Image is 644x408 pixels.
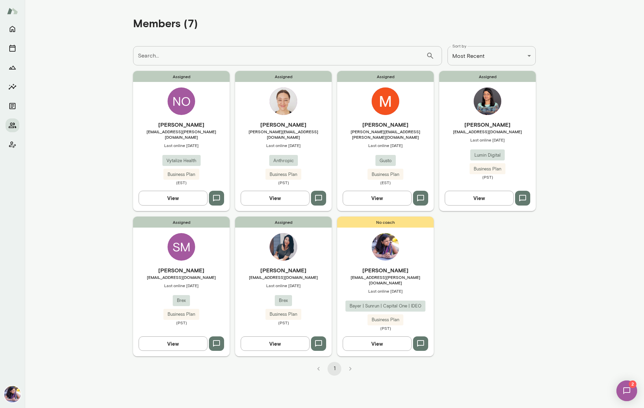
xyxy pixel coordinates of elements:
[241,336,310,351] button: View
[6,41,19,55] button: Sessions
[139,191,208,205] button: View
[265,171,301,178] span: Business Plan
[439,137,536,143] span: Last online [DATE]
[6,118,19,132] button: Members
[439,121,536,129] h6: [PERSON_NAME]
[241,191,310,205] button: View
[337,217,434,228] span: No coach
[265,311,301,318] span: Business Plan
[133,283,230,288] span: Last online [DATE]
[337,71,434,82] span: Assigned
[445,191,514,205] button: View
[343,191,412,205] button: View
[6,138,19,151] button: Client app
[439,129,536,134] span: [EMAIL_ADDRESS][DOMAIN_NAME]
[337,121,434,129] h6: [PERSON_NAME]
[235,266,332,274] h6: [PERSON_NAME]
[133,129,230,140] span: [EMAIL_ADDRESS][PERSON_NAME][DOMAIN_NAME]
[235,274,332,280] span: [EMAIL_ADDRESS][DOMAIN_NAME]
[439,174,536,180] span: (PST)
[163,171,199,178] span: Business Plan
[6,22,19,36] button: Home
[375,157,396,164] span: Gusto
[133,121,230,129] h6: [PERSON_NAME]
[337,266,434,274] h6: [PERSON_NAME]
[343,336,412,351] button: View
[337,180,434,185] span: (EST)
[368,171,403,178] span: Business Plan
[168,233,195,261] div: SM
[6,99,19,113] button: Documents
[133,217,230,228] span: Assigned
[270,87,297,115] img: Jane Leibrock
[372,233,399,261] img: Aradhana Goel
[345,303,425,310] span: Bayer | Sunrun | Capital One | IDEO
[447,46,536,65] div: Most Recent
[163,311,199,318] span: Business Plan
[133,266,230,274] h6: [PERSON_NAME]
[133,71,230,82] span: Assigned
[133,274,230,280] span: [EMAIL_ADDRESS][DOMAIN_NAME]
[235,71,332,82] span: Assigned
[328,362,341,376] button: page 1
[337,325,434,331] span: (PST)
[235,217,332,228] span: Assigned
[337,288,434,294] span: Last online [DATE]
[275,297,292,304] span: Brex
[337,129,434,140] span: [PERSON_NAME][EMAIL_ADDRESS][PERSON_NAME][DOMAIN_NAME]
[235,121,332,129] h6: [PERSON_NAME]
[372,87,399,115] img: Mike Hardy
[235,283,332,288] span: Last online [DATE]
[337,274,434,285] span: [EMAIL_ADDRESS][PERSON_NAME][DOMAIN_NAME]
[235,143,332,148] span: Last online [DATE]
[162,157,201,164] span: Vytalize Health
[133,17,198,30] h4: Members (7)
[452,43,466,49] label: Sort by
[439,71,536,82] span: Assigned
[6,80,19,94] button: Insights
[173,297,190,304] span: Brex
[133,320,230,325] span: (PST)
[139,336,208,351] button: View
[6,61,19,74] button: Growth Plan
[311,362,358,376] nav: pagination navigation
[168,87,195,115] div: NO
[470,166,505,172] span: Business Plan
[474,87,501,115] img: Bhavna Mittal
[270,233,297,261] img: Annie Xue
[133,143,230,148] span: Last online [DATE]
[368,316,403,323] span: Business Plan
[4,386,21,402] img: Aradhana Goel
[337,143,434,148] span: Last online [DATE]
[235,129,332,140] span: [PERSON_NAME][EMAIL_ADDRESS][DOMAIN_NAME]
[133,356,536,376] div: pagination
[470,152,505,159] span: Lumin Digital
[7,4,18,18] img: Mento
[235,320,332,325] span: (PST)
[133,180,230,185] span: (EST)
[269,157,298,164] span: Anthropic
[235,180,332,185] span: (PST)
